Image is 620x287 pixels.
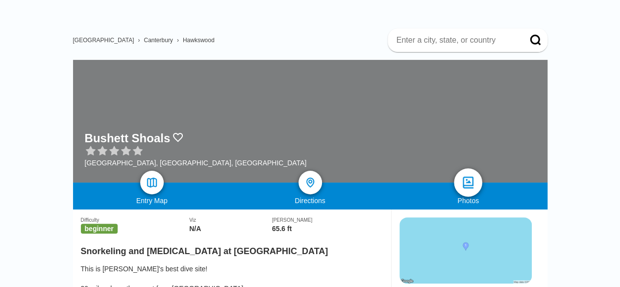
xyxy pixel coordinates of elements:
h1: Bushett Shoals [85,131,171,145]
a: [GEOGRAPHIC_DATA] [73,37,134,44]
h2: Snorkeling and [MEDICAL_DATA] at [GEOGRAPHIC_DATA] [81,240,383,257]
div: [PERSON_NAME] [272,217,383,223]
input: Enter a city, state, or country [396,35,516,45]
img: directions [304,177,316,188]
div: Directions [231,197,389,205]
a: Canterbury [144,37,173,44]
span: › [138,37,140,44]
div: 65.6 ft [272,225,383,233]
div: Photos [389,197,547,205]
img: map [146,177,158,188]
a: photos [454,168,482,197]
div: N/A [189,225,272,233]
div: Viz [189,217,272,223]
div: Difficulty [81,217,190,223]
span: beginner [81,224,118,234]
span: › [177,37,179,44]
img: staticmap [399,217,532,284]
a: Hawkswood [183,37,215,44]
div: [GEOGRAPHIC_DATA], [GEOGRAPHIC_DATA], [GEOGRAPHIC_DATA] [85,159,307,167]
img: photos [461,176,475,190]
div: Entry Map [73,197,231,205]
a: map [140,171,164,194]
